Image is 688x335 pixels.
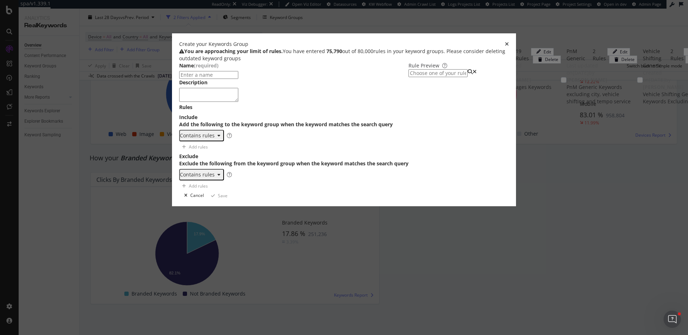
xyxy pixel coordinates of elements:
div: Add rules [189,144,208,150]
b: 75,790 [326,48,342,55]
button: Contains rules [179,169,224,180]
div: Create your Keywords Group [179,41,248,48]
iframe: Intercom live chat [664,311,681,328]
div: Description [179,79,207,86]
div: Save [218,193,228,199]
button: Add rules [179,141,208,153]
input: Choose one of your rules to preview the keywords [408,69,468,77]
button: Save [206,192,230,199]
div: You have entered out of 80,000 rules in your keyword groups. Please consider deleting outdated ke... [179,48,509,62]
span: (required) [194,62,219,69]
div: Rule Preview [408,62,477,69]
div: Exclude [179,153,198,160]
div: Add the following to the keyword group when the keyword matches the search query [179,121,393,128]
div: Add rules [189,183,208,189]
b: You are approaching your limit of rules. [184,48,283,55]
button: Cancel [179,192,206,199]
div: Exclude the following from the keyword group when the keyword matches the search query [179,160,408,167]
input: Enter a name [179,71,238,79]
div: Include [179,114,197,121]
button: Add rules [179,180,208,192]
div: Name [179,62,194,69]
div: Contains rules [180,133,215,138]
button: Contains rules [179,130,224,141]
div: times [505,41,509,48]
div: Cancel [190,192,204,198]
div: Rules [179,104,393,111]
div: modal [172,33,516,206]
div: Contains rules [180,172,215,178]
